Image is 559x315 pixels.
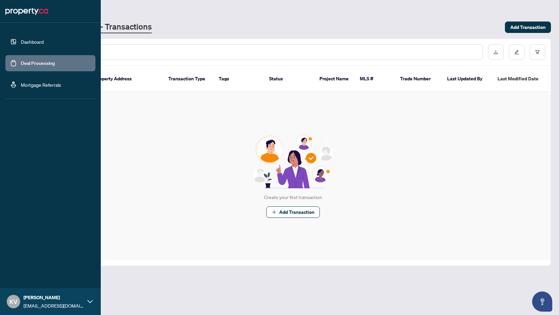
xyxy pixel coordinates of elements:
th: Project Name [314,66,354,92]
img: logo [5,6,48,17]
button: filter [530,44,545,60]
th: Transaction Type [163,66,213,92]
span: [EMAIL_ADDRESS][DOMAIN_NAME] [24,302,84,309]
span: download [493,50,498,54]
span: Add Transaction [510,22,546,33]
span: Last Modified Date [498,75,539,82]
th: MLS # [354,66,395,92]
th: Tags [213,66,264,92]
button: Add Transaction [505,22,551,33]
span: plus [272,210,276,214]
th: Last Modified Date [492,66,553,92]
a: Deal Processing [21,60,55,66]
a: Dashboard [21,39,44,45]
span: KV [9,297,17,306]
button: Add Transaction [266,206,320,218]
button: download [488,44,504,60]
th: Trade Number [395,66,442,92]
button: edit [509,44,524,60]
span: edit [514,50,519,54]
img: Null State Icon [250,134,336,188]
button: Open asap [532,291,552,312]
span: filter [535,50,540,54]
div: Create your first transaction [264,194,322,201]
span: [PERSON_NAME] [24,294,84,301]
span: Add Transaction [279,207,314,218]
a: Mortgage Referrals [21,82,61,88]
th: Status [264,66,314,92]
th: Property Address [89,66,163,92]
th: Last Updated By [442,66,492,92]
